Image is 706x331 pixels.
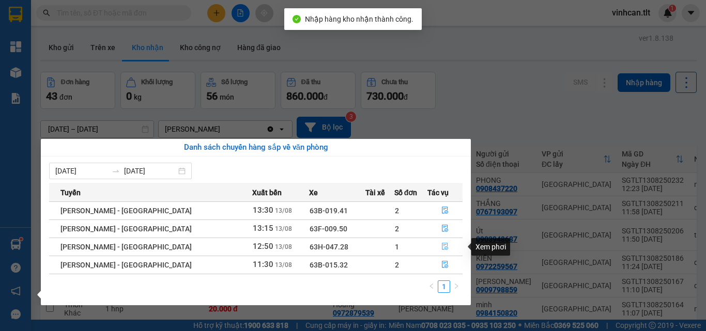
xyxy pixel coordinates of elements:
[425,280,438,293] button: left
[428,202,462,219] button: file-done
[55,165,108,177] input: Từ ngày
[112,167,120,175] span: to
[310,261,348,269] span: 63B-015.32
[124,165,176,177] input: Đến ngày
[49,141,463,154] div: Danh sách chuyến hàng sắp về văn phòng
[275,243,292,250] span: 13/08
[395,225,399,233] span: 2
[275,225,292,232] span: 13/08
[60,243,192,251] span: [PERSON_NAME] - [GEOGRAPHIC_DATA]
[441,207,449,215] span: file-done
[275,261,292,269] span: 13/08
[428,239,462,255] button: file-done
[425,280,438,293] li: Previous Page
[450,280,463,293] li: Next Page
[252,187,282,198] span: Xuất bến
[438,281,450,292] a: 1
[310,243,348,251] span: 63H-047.28
[441,243,449,251] span: file-done
[310,225,347,233] span: 63F-009.50
[471,238,510,256] div: Xem phơi
[395,243,399,251] span: 1
[427,187,449,198] span: Tác vụ
[253,224,273,233] span: 13:15
[60,207,192,215] span: [PERSON_NAME] - [GEOGRAPHIC_DATA]
[309,187,318,198] span: Xe
[293,15,301,23] span: check-circle
[394,187,418,198] span: Số đơn
[310,207,348,215] span: 63B-019.41
[428,257,462,273] button: file-done
[60,187,81,198] span: Tuyến
[450,280,463,293] button: right
[60,261,192,269] span: [PERSON_NAME] - [GEOGRAPHIC_DATA]
[112,167,120,175] span: swap-right
[441,225,449,233] span: file-done
[453,283,459,289] span: right
[441,261,449,269] span: file-done
[253,242,273,251] span: 12:50
[395,261,399,269] span: 2
[60,225,192,233] span: [PERSON_NAME] - [GEOGRAPHIC_DATA]
[428,220,462,237] button: file-done
[253,260,273,269] span: 11:30
[275,207,292,214] span: 13/08
[365,187,385,198] span: Tài xế
[253,206,273,215] span: 13:30
[395,207,399,215] span: 2
[305,15,413,23] span: Nhập hàng kho nhận thành công.
[428,283,435,289] span: left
